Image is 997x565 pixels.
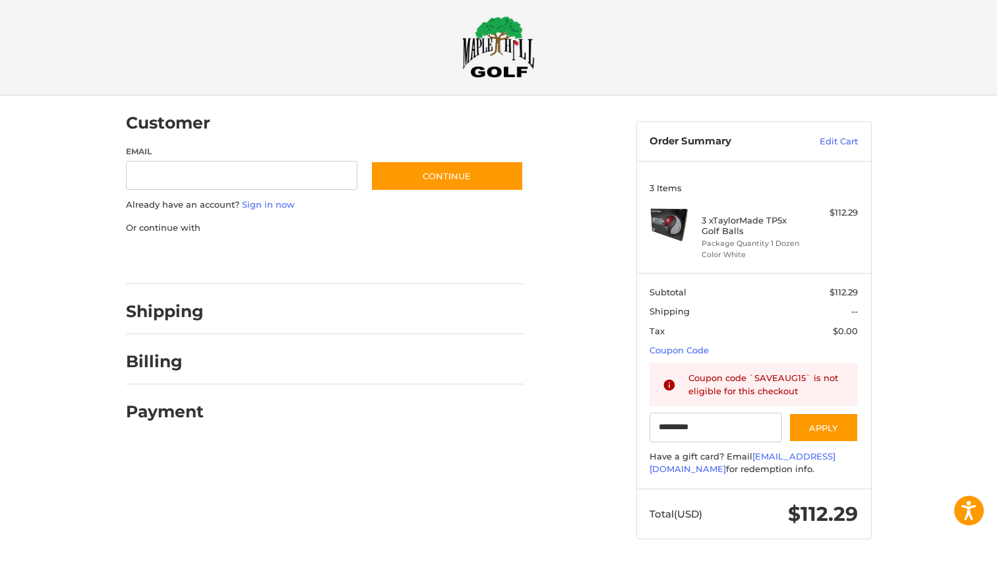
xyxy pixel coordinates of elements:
h2: Billing [126,351,203,372]
li: Package Quantity 1 Dozen [702,238,802,249]
span: -- [851,306,858,316]
iframe: PayPal-paypal [121,247,220,271]
span: Tax [650,326,665,336]
span: Shipping [650,306,690,316]
a: Edit Cart [791,135,858,148]
span: $112.29 [830,287,858,297]
h2: Payment [126,401,204,422]
button: Continue [371,161,524,191]
p: Already have an account? [126,198,524,212]
img: Maple Hill Golf [462,16,535,78]
iframe: PayPal-venmo [345,247,444,271]
a: Sign in now [242,199,295,210]
h2: Shipping [126,301,204,322]
iframe: PayPal-paylater [233,247,332,271]
button: Apply [789,413,859,442]
label: Email [126,146,358,158]
span: $0.00 [833,326,858,336]
a: Coupon Code [650,345,709,355]
h3: 3 Items [650,183,858,193]
input: Gift Certificate or Coupon Code [650,413,782,442]
iframe: Google Customer Reviews [888,529,997,565]
div: Have a gift card? Email for redemption info. [650,450,858,476]
div: $112.29 [806,206,858,220]
span: Total (USD) [650,508,702,520]
h3: Order Summary [650,135,791,148]
div: Coupon code `SAVEAUG15` is not eligible for this checkout [688,372,845,398]
span: $112.29 [788,502,858,526]
h4: 3 x TaylorMade TP5x Golf Balls [702,215,802,237]
h2: Customer [126,113,210,133]
p: Or continue with [126,222,524,235]
li: Color White [702,249,802,260]
span: Subtotal [650,287,686,297]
